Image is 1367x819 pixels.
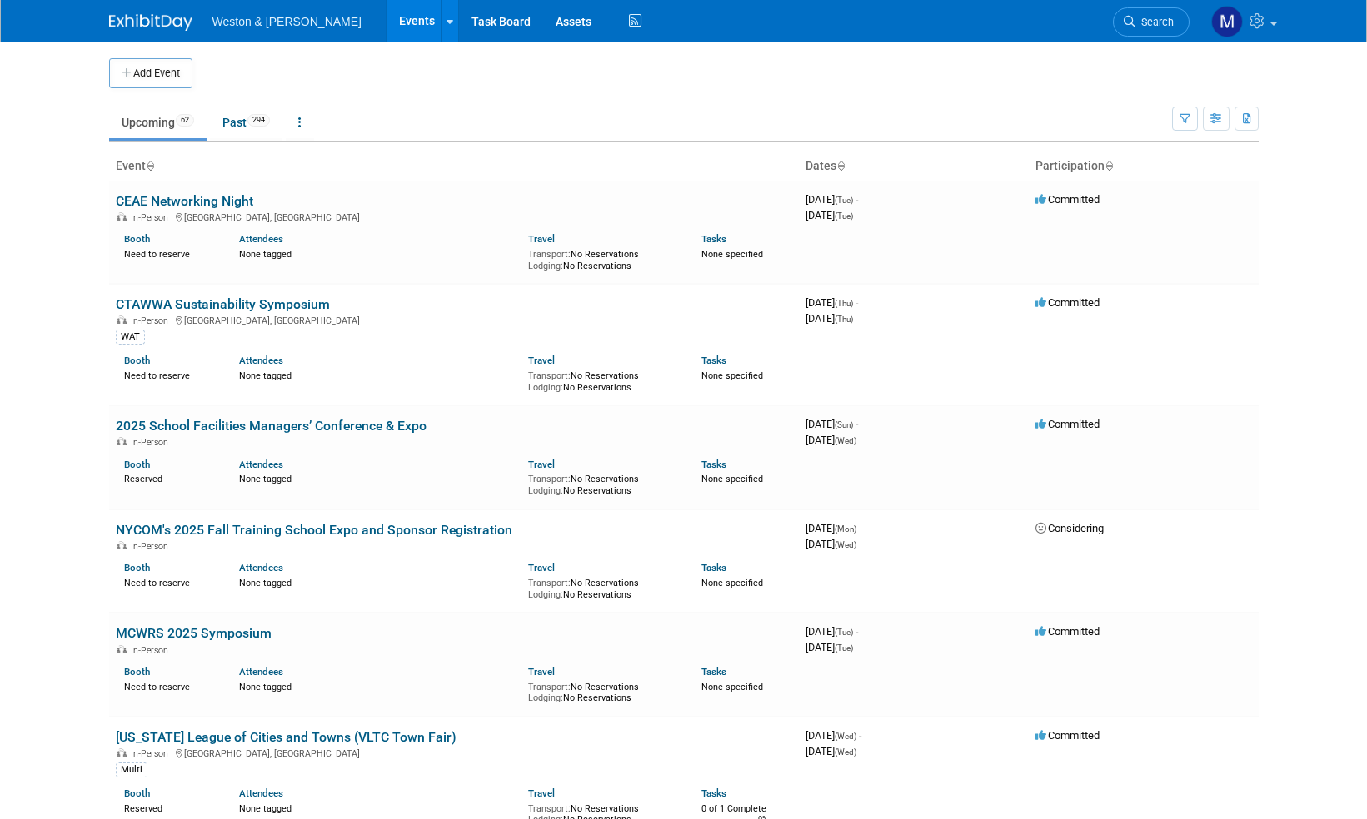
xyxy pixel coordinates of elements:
[806,312,853,325] span: [DATE]
[856,625,858,638] span: -
[701,370,763,381] span: None specified
[806,209,853,221] span: [DATE]
[528,249,571,260] span: Transport:
[835,299,853,308] span: (Thu)
[116,296,330,312] a: CTAWWA Sustainability Symposium
[806,745,856,757] span: [DATE]
[1035,418,1100,430] span: Committed
[856,193,858,206] span: -
[835,628,853,637] span: (Tue)
[239,246,516,261] div: None tagged
[701,666,726,678] a: Tasks
[1135,16,1174,28] span: Search
[239,562,283,573] a: Attendees
[856,296,858,309] span: -
[528,682,571,692] span: Transport:
[239,367,516,382] div: None tagged
[528,355,555,366] a: Travel
[131,645,173,656] span: In-Person
[528,787,555,799] a: Travel
[239,574,516,589] div: None tagged
[124,678,215,693] div: Need to reserve
[528,562,555,573] a: Travel
[1035,625,1100,638] span: Committed
[528,246,676,271] div: No Reservations No Reservations
[701,578,763,588] span: None specified
[835,211,853,221] span: (Tue)
[528,459,555,470] a: Travel
[1029,152,1259,181] th: Participation
[859,729,861,742] span: -
[210,107,282,138] a: Past294
[239,678,516,693] div: None tagged
[806,434,856,446] span: [DATE]
[124,355,150,366] a: Booth
[124,562,150,573] a: Booth
[124,233,150,245] a: Booth
[528,367,676,393] div: No Reservations No Reservations
[835,540,856,549] span: (Wed)
[109,14,192,31] img: ExhibitDay
[835,420,853,429] span: (Sun)
[835,643,853,653] span: (Tue)
[124,666,150,678] a: Booth
[856,418,858,430] span: -
[806,625,858,638] span: [DATE]
[1105,159,1113,172] a: Sort by Participation Type
[836,159,845,172] a: Sort by Start Date
[116,330,145,345] div: WAT
[835,196,853,205] span: (Tue)
[124,246,215,261] div: Need to reserve
[131,748,173,759] span: In-Person
[806,641,853,653] span: [DATE]
[239,470,516,485] div: None tagged
[247,114,270,127] span: 294
[146,159,154,172] a: Sort by Event Name
[1035,193,1100,206] span: Committed
[528,382,563,393] span: Lodging:
[528,474,571,484] span: Transport:
[528,803,571,814] span: Transport:
[701,355,726,366] a: Tasks
[124,459,150,470] a: Booth
[806,296,858,309] span: [DATE]
[116,313,792,326] div: [GEOGRAPHIC_DATA], [GEOGRAPHIC_DATA]
[212,15,362,28] span: Weston & [PERSON_NAME]
[1211,6,1243,37] img: Mary Ann Trujillo
[835,747,856,757] span: (Wed)
[701,787,726,799] a: Tasks
[528,589,563,600] span: Lodging:
[239,800,516,815] div: None tagged
[239,787,283,799] a: Attendees
[701,233,726,245] a: Tasks
[131,437,173,448] span: In-Person
[109,152,799,181] th: Event
[835,524,856,534] span: (Mon)
[117,748,127,757] img: In-Person Event
[117,437,127,445] img: In-Person Event
[131,212,173,223] span: In-Person
[528,261,563,271] span: Lodging:
[239,666,283,678] a: Attendees
[701,803,792,815] div: 0 of 1 Complete
[239,233,283,245] a: Attendees
[116,210,792,223] div: [GEOGRAPHIC_DATA], [GEOGRAPHIC_DATA]
[116,418,427,434] a: 2025 School Facilities Managers’ Conference & Expo
[116,625,272,641] a: MCWRS 2025 Symposium
[806,193,858,206] span: [DATE]
[239,355,283,366] a: Attendees
[116,746,792,759] div: [GEOGRAPHIC_DATA], [GEOGRAPHIC_DATA]
[124,470,215,485] div: Reserved
[109,107,207,138] a: Upcoming62
[117,315,127,324] img: In-Person Event
[701,474,763,484] span: None specified
[806,418,858,430] span: [DATE]
[859,522,861,534] span: -
[116,729,456,745] a: [US_STATE] League of Cities and Towns (VLTC Town Fair)
[799,152,1029,181] th: Dates
[806,538,856,550] span: [DATE]
[835,315,853,324] span: (Thu)
[701,249,763,260] span: None specified
[124,574,215,589] div: Need to reserve
[835,732,856,741] span: (Wed)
